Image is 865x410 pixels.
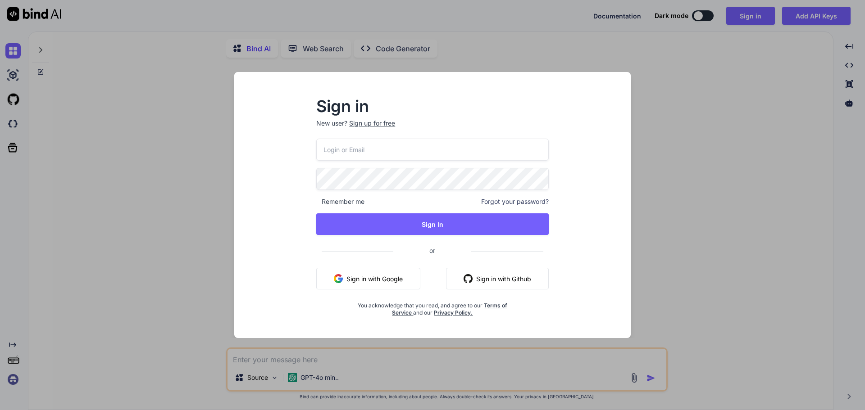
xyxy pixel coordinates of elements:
h2: Sign in [316,99,549,113]
a: Terms of Service [392,302,507,316]
button: Sign in with Google [316,268,420,289]
span: Forgot your password? [481,197,549,206]
button: Sign In [316,213,549,235]
img: github [464,274,473,283]
a: Privacy Policy. [434,309,473,316]
button: Sign in with Github [446,268,549,289]
div: Sign up for free [349,119,395,128]
span: Remember me [316,197,364,206]
p: New user? [316,119,549,139]
input: Login or Email [316,139,549,161]
img: google [334,274,343,283]
span: or [393,239,471,261]
div: You acknowledge that you read, and agree to our and our [355,297,510,316]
